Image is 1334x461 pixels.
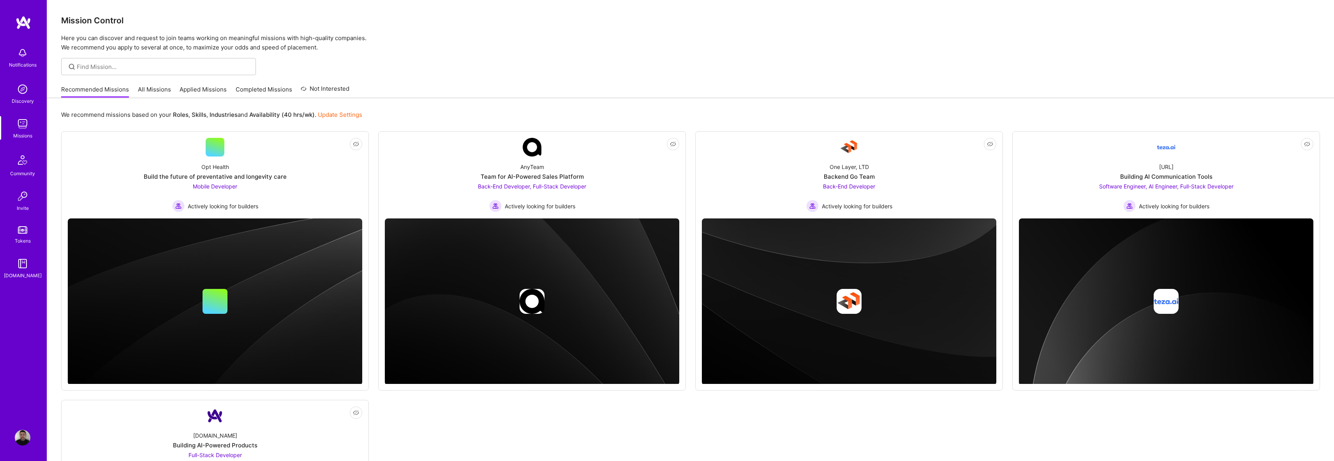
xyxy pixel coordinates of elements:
[10,169,35,178] div: Community
[1139,202,1209,210] span: Actively looking for builders
[702,218,996,385] img: cover
[201,163,229,171] div: Opt Health
[840,138,858,157] img: Company Logo
[15,45,30,61] img: bell
[824,172,875,181] div: Backend Go Team
[180,85,227,98] a: Applied Missions
[481,172,584,181] div: Team for AI-Powered Sales Platform
[172,200,185,212] img: Actively looking for builders
[1099,183,1234,190] span: Software Engineer, AI Engineer, Full-Stack Developer
[505,202,575,210] span: Actively looking for builders
[61,16,1320,25] h3: Mission Control
[192,111,206,118] b: Skills
[249,111,315,118] b: Availability (40 hrs/wk)
[1154,289,1179,314] img: Company logo
[13,151,32,169] img: Community
[138,85,171,98] a: All Missions
[806,200,819,212] img: Actively looking for builders
[478,183,586,190] span: Back-End Developer, Full-Stack Developer
[13,430,32,445] a: User Avatar
[301,84,349,98] a: Not Interested
[18,226,27,234] img: tokens
[823,183,875,190] span: Back-End Developer
[520,289,545,314] img: Company logo
[61,85,129,98] a: Recommended Missions
[61,33,1320,52] p: Here you can discover and request to join teams working on meaningful missions with high-quality ...
[489,200,502,212] img: Actively looking for builders
[236,85,292,98] a: Completed Missions
[68,138,362,212] a: Opt HealthBuild the future of preventative and longevity careMobile Developer Actively looking fo...
[15,116,30,132] img: teamwork
[189,452,242,458] span: Full-Stack Developer
[1019,218,1313,385] img: cover
[822,202,892,210] span: Actively looking for builders
[523,138,541,157] img: Company Logo
[1123,200,1136,212] img: Actively looking for builders
[15,188,30,204] img: Invite
[830,163,869,171] div: One Layer, LTD
[670,141,676,147] i: icon EyeClosed
[13,132,32,140] div: Missions
[353,410,359,416] i: icon EyeClosed
[77,63,250,71] input: Find Mission...
[15,237,31,245] div: Tokens
[1157,138,1175,157] img: Company Logo
[1019,138,1313,212] a: Company Logo[URL]Building AI Communication ToolsSoftware Engineer, AI Engineer, Full-Stack Develo...
[144,172,287,181] div: Build the future of preventative and longevity care
[12,97,34,105] div: Discovery
[4,271,42,280] div: [DOMAIN_NAME]
[318,111,362,118] a: Update Settings
[206,406,224,425] img: Company Logo
[987,141,993,147] i: icon EyeClosed
[385,138,679,212] a: Company LogoAnyTeamTeam for AI-Powered Sales PlatformBack-End Developer, Full-Stack Developer Act...
[210,111,238,118] b: Industries
[67,62,76,71] i: icon SearchGrey
[837,289,862,314] img: Company logo
[15,256,30,271] img: guide book
[353,141,359,147] i: icon EyeClosed
[173,441,257,449] div: Building AI-Powered Products
[173,111,189,118] b: Roles
[702,138,996,212] a: Company LogoOne Layer, LTDBackend Go TeamBack-End Developer Actively looking for buildersActively...
[385,218,679,385] img: cover
[9,61,37,69] div: Notifications
[520,163,544,171] div: AnyTeam
[68,218,362,385] img: cover
[1159,163,1174,171] div: [URL]
[1304,141,1310,147] i: icon EyeClosed
[193,431,237,440] div: [DOMAIN_NAME]
[1120,172,1212,181] div: Building AI Communication Tools
[15,430,30,445] img: User Avatar
[15,81,30,97] img: discovery
[193,183,237,190] span: Mobile Developer
[61,111,362,119] p: We recommend missions based on your , , and .
[16,16,31,30] img: logo
[17,204,29,212] div: Invite
[188,202,258,210] span: Actively looking for builders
